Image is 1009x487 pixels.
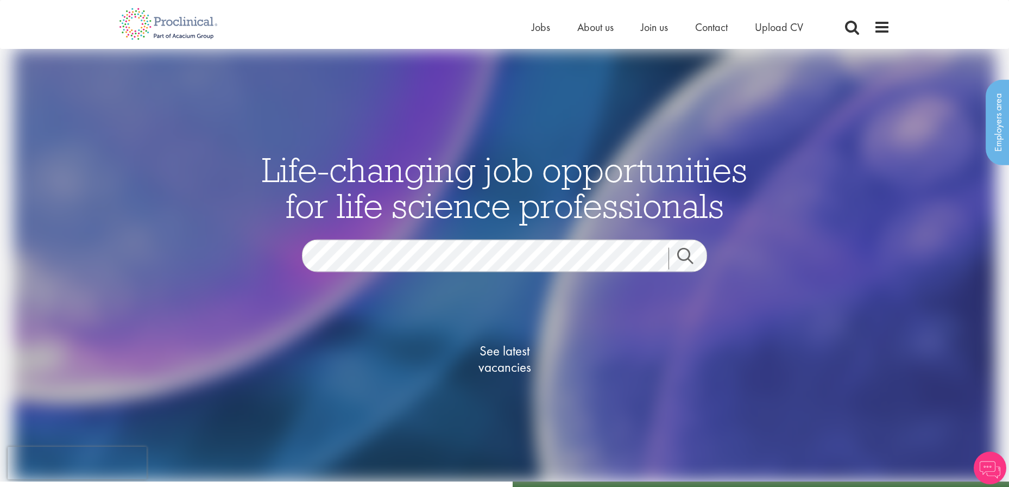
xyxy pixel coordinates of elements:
[262,147,747,227] span: Life-changing job opportunities for life science professionals
[450,342,559,375] span: See latest vacancies
[669,247,715,269] a: Job search submit button
[974,452,1006,484] img: Chatbot
[8,447,147,479] iframe: reCAPTCHA
[641,20,668,34] a: Join us
[755,20,803,34] a: Upload CV
[450,299,559,419] a: See latestvacancies
[532,20,550,34] a: Jobs
[695,20,728,34] a: Contact
[14,49,996,482] img: candidate home
[577,20,614,34] a: About us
